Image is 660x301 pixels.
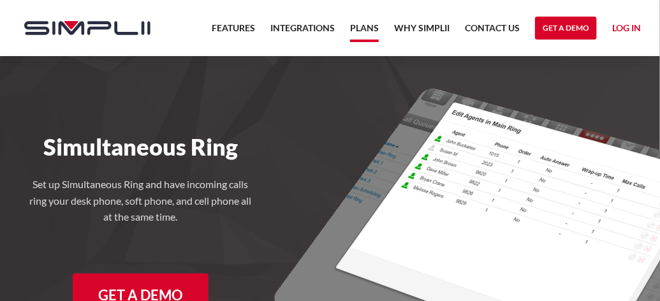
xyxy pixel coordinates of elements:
[465,20,520,43] a: Contact US
[350,20,379,42] a: Plans
[212,20,255,43] a: Features
[11,133,270,161] h1: Simultaneous Ring
[394,20,450,43] a: Why Simplii
[535,17,597,40] a: Get a Demo
[26,176,255,225] h4: Set up Simultaneous Ring and have incoming calls ring your desk phone, soft phone, and cell phone...
[24,21,150,35] img: Simplii
[612,20,641,40] a: Log in
[270,20,335,43] a: Integrations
